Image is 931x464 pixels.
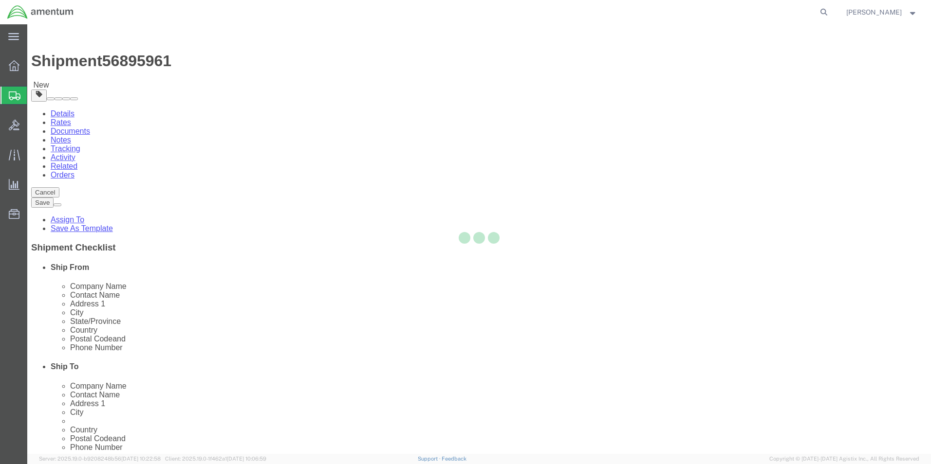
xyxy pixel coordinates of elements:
[121,456,161,462] span: [DATE] 10:22:58
[165,456,266,462] span: Client: 2025.19.0-1f462a1
[227,456,266,462] span: [DATE] 10:06:59
[846,7,902,18] span: Rosemarie Coey
[418,456,442,462] a: Support
[769,455,919,463] span: Copyright © [DATE]-[DATE] Agistix Inc., All Rights Reserved
[39,456,161,462] span: Server: 2025.19.0-b9208248b56
[846,6,918,18] button: [PERSON_NAME]
[7,5,74,19] img: logo
[442,456,466,462] a: Feedback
